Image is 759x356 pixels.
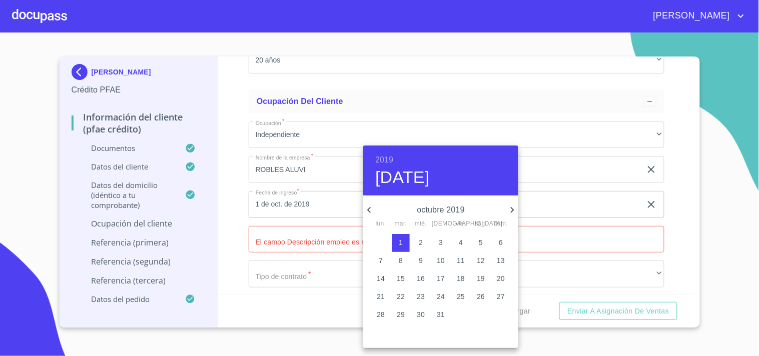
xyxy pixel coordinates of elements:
button: 16 [412,270,430,288]
button: 1 [392,234,410,252]
p: 26 [477,291,485,301]
p: 25 [457,291,465,301]
p: 22 [397,291,405,301]
button: 10 [432,252,450,270]
button: 8 [392,252,410,270]
button: 2019 [375,153,393,167]
button: 11 [452,252,470,270]
p: 11 [457,255,465,265]
button: 18 [452,270,470,288]
p: 28 [377,309,385,319]
button: 22 [392,288,410,306]
button: 21 [372,288,390,306]
span: lun. [372,219,390,229]
span: sáb. [472,219,490,229]
p: 10 [437,255,445,265]
button: 17 [432,270,450,288]
span: mié. [412,219,430,229]
button: 31 [432,306,450,324]
button: 9 [412,252,430,270]
button: 24 [432,288,450,306]
p: 19 [477,273,485,283]
p: 5 [479,237,483,247]
p: 18 [457,273,465,283]
p: 27 [497,291,505,301]
p: 12 [477,255,485,265]
p: 30 [417,309,425,319]
button: 6 [492,234,510,252]
p: 1 [399,237,403,247]
p: 7 [379,255,383,265]
p: 6 [499,237,503,247]
button: [DATE] [375,167,430,188]
button: 20 [492,270,510,288]
p: 3 [439,237,443,247]
span: mar. [392,219,410,229]
span: [DEMOGRAPHIC_DATA]. [432,219,450,229]
button: 30 [412,306,430,324]
span: vie. [452,219,470,229]
p: 13 [497,255,505,265]
button: 23 [412,288,430,306]
p: 9 [419,255,423,265]
p: 4 [459,237,463,247]
p: 14 [377,273,385,283]
button: 26 [472,288,490,306]
p: 20 [497,273,505,283]
p: 21 [377,291,385,301]
p: 23 [417,291,425,301]
p: 29 [397,309,405,319]
p: 24 [437,291,445,301]
button: 19 [472,270,490,288]
button: 28 [372,306,390,324]
button: 29 [392,306,410,324]
p: 15 [397,273,405,283]
button: 5 [472,234,490,252]
p: 2 [419,237,423,247]
button: 15 [392,270,410,288]
button: 2 [412,234,430,252]
span: dom. [492,219,510,229]
button: 7 [372,252,390,270]
button: 3 [432,234,450,252]
p: 17 [437,273,445,283]
button: 25 [452,288,470,306]
p: 16 [417,273,425,283]
p: 8 [399,255,403,265]
button: 13 [492,252,510,270]
p: octubre 2019 [375,204,506,216]
button: 14 [372,270,390,288]
button: 12 [472,252,490,270]
p: 31 [437,309,445,319]
button: 4 [452,234,470,252]
button: 27 [492,288,510,306]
